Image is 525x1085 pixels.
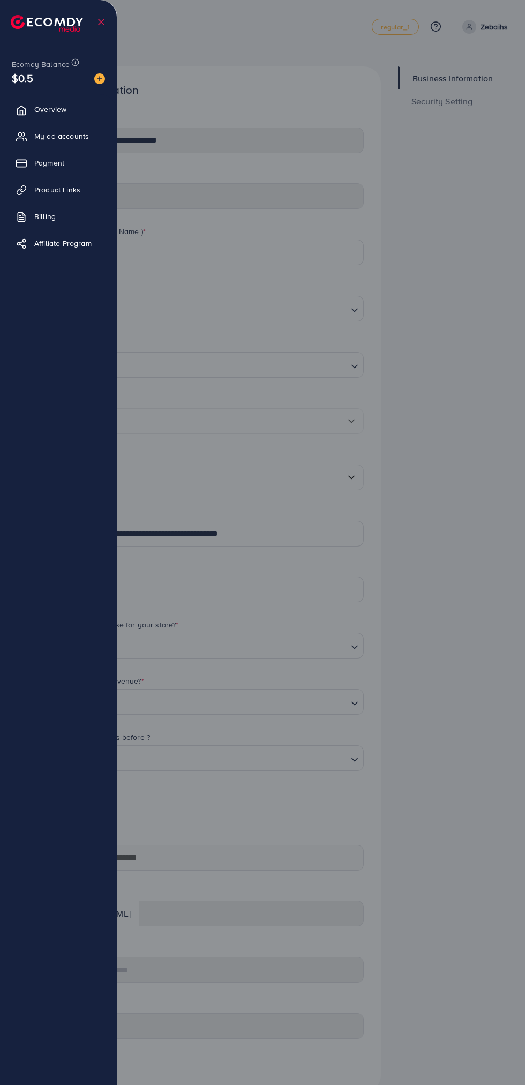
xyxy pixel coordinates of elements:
span: Billing [34,211,56,222]
span: Overview [34,104,66,115]
a: Overview [8,99,109,120]
img: image [94,73,105,84]
a: Affiliate Program [8,233,109,254]
a: My ad accounts [8,125,109,147]
a: Payment [8,152,109,174]
span: Payment [34,158,64,168]
span: $0.5 [12,70,34,86]
img: logo [11,15,83,32]
span: Affiliate Program [34,238,92,249]
span: Ecomdy Balance [12,59,70,70]
span: Product Links [34,184,80,195]
a: Billing [8,206,109,227]
span: My ad accounts [34,131,89,141]
iframe: Chat [479,1037,517,1077]
a: Product Links [8,179,109,200]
